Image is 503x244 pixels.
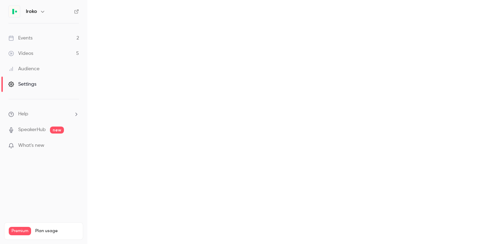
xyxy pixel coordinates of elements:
div: Audience [8,65,39,72]
span: What's new [18,142,44,149]
span: new [50,127,64,134]
div: Videos [8,50,33,57]
span: Help [18,110,28,118]
a: SpeakerHub [18,126,46,134]
span: Premium [9,227,31,235]
div: Events [8,35,32,42]
li: help-dropdown-opener [8,110,79,118]
h6: Iroko [26,8,37,15]
span: Plan usage [35,228,79,234]
img: Iroko [9,6,20,17]
div: Settings [8,81,36,88]
iframe: Noticeable Trigger [71,143,79,149]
